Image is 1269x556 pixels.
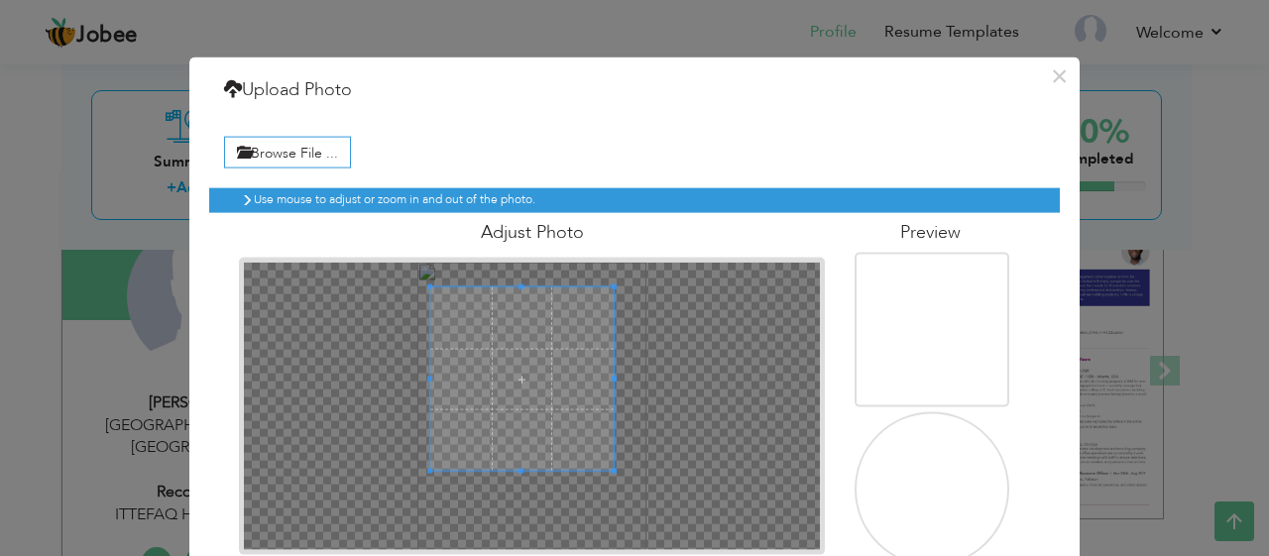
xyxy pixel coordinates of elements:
[846,232,1039,474] img: f4c265aa-6d95-4be1-8245-7f102921669a
[239,222,825,242] h4: Adjust Photo
[855,222,1005,242] h4: Preview
[224,137,351,167] label: Browse File ...
[1043,59,1075,91] button: ×
[254,192,1019,205] h6: Use mouse to adjust or zoom in and out of the photo.
[224,76,352,102] h4: Upload Photo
